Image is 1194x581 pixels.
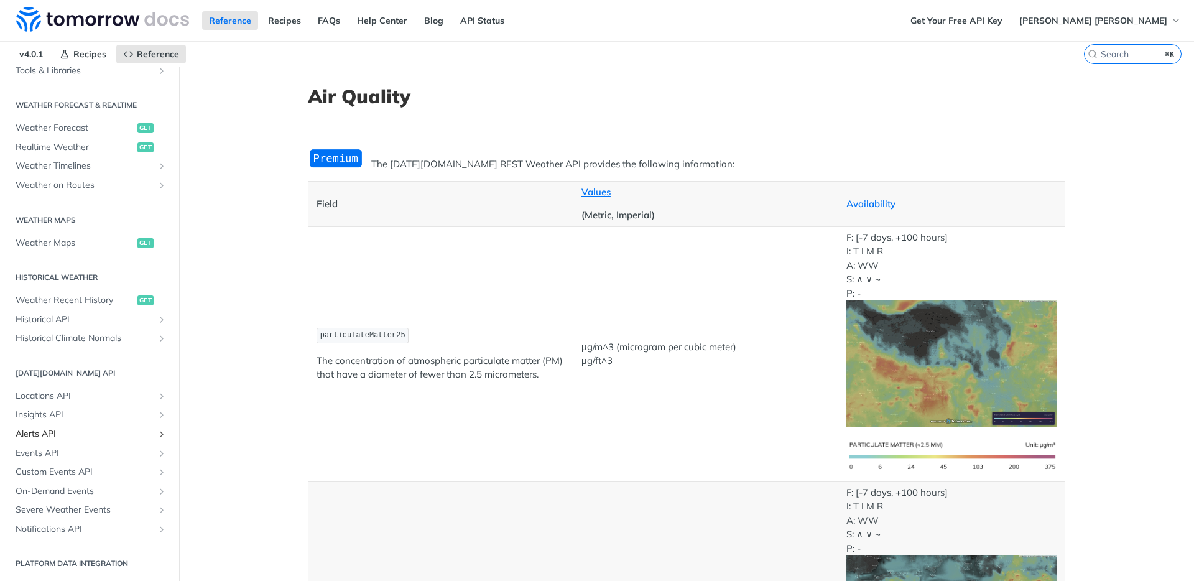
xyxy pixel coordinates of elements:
a: Historical APIShow subpages for Historical API [9,310,170,329]
h2: Weather Forecast & realtime [9,100,170,111]
a: Help Center [350,11,414,30]
span: get [137,123,154,133]
button: Show subpages for Notifications API [157,524,167,534]
a: Recipes [53,45,113,63]
a: Weather Mapsget [9,234,170,253]
span: Weather Timelines [16,160,154,172]
a: Severe Weather EventsShow subpages for Severe Weather Events [9,501,170,519]
button: Show subpages for On-Demand Events [157,486,167,496]
span: Alerts API [16,428,154,440]
a: Recipes [261,11,308,30]
button: [PERSON_NAME] [PERSON_NAME] [1012,11,1188,30]
span: Locations API [16,390,154,402]
span: Weather on Routes [16,179,154,192]
p: Field [317,197,565,211]
a: Insights APIShow subpages for Insights API [9,406,170,424]
h2: Historical Weather [9,272,170,283]
p: F: [-7 days, +100 hours] I: T I M R A: WW S: ∧ ∨ ~ P: - [846,231,1057,427]
span: Realtime Weather [16,141,134,154]
button: Show subpages for Weather Timelines [157,161,167,171]
span: Weather Forecast [16,122,134,134]
button: Show subpages for Events API [157,449,167,458]
a: Historical Climate NormalsShow subpages for Historical Climate Normals [9,329,170,348]
h1: Air Quality [308,85,1065,108]
a: Availability [846,198,895,210]
span: v4.0.1 [12,45,50,63]
a: Custom Events APIShow subpages for Custom Events API [9,463,170,481]
button: Show subpages for Custom Events API [157,467,167,477]
a: Weather TimelinesShow subpages for Weather Timelines [9,157,170,175]
img: pm25 [846,300,1057,427]
span: [PERSON_NAME] [PERSON_NAME] [1019,15,1167,26]
span: Reference [137,49,179,60]
h2: [DATE][DOMAIN_NAME] API [9,368,170,379]
a: FAQs [311,11,347,30]
a: Events APIShow subpages for Events API [9,444,170,463]
a: Tools & LibrariesShow subpages for Tools & Libraries [9,62,170,80]
a: On-Demand EventsShow subpages for On-Demand Events [9,482,170,501]
svg: Search [1088,49,1098,59]
img: pm25 [846,436,1057,478]
a: Blog [417,11,450,30]
span: Expand image [846,357,1057,369]
span: Insights API [16,409,154,421]
button: Show subpages for Historical Climate Normals [157,333,167,343]
p: (Metric, Imperial) [581,208,830,223]
button: Show subpages for Tools & Libraries [157,66,167,76]
p: The [DATE][DOMAIN_NAME] REST Weather API provides the following information: [308,157,1065,172]
a: Get Your Free API Key [904,11,1009,30]
span: Severe Weather Events [16,504,154,516]
span: Expand image [846,450,1057,462]
span: Notifications API [16,523,154,536]
a: Values [581,186,611,198]
button: Show subpages for Locations API [157,391,167,401]
a: Weather Recent Historyget [9,291,170,310]
span: get [137,142,154,152]
span: On-Demand Events [16,485,154,498]
a: Alerts APIShow subpages for Alerts API [9,425,170,444]
span: Tools & Libraries [16,65,154,77]
a: Locations APIShow subpages for Locations API [9,387,170,406]
a: Weather Forecastget [9,119,170,137]
button: Show subpages for Alerts API [157,429,167,439]
button: Show subpages for Weather on Routes [157,180,167,190]
span: get [137,238,154,248]
p: μg/m^3 (microgram per cubic meter) μg/ft^3 [581,340,830,368]
span: Weather Recent History [16,294,134,307]
span: get [137,295,154,305]
button: Show subpages for Historical API [157,315,167,325]
span: Recipes [73,49,106,60]
img: Tomorrow.io Weather API Docs [16,7,189,32]
button: Show subpages for Severe Weather Events [157,505,167,515]
kbd: ⌘K [1162,48,1178,60]
p: The concentration of atmospheric particulate matter (PM) that have a diameter of fewer than 2.5 m... [317,354,565,382]
a: Reference [202,11,258,30]
span: Custom Events API [16,466,154,478]
span: Historical API [16,314,154,326]
span: Events API [16,447,154,460]
span: Weather Maps [16,237,134,249]
button: Show subpages for Insights API [157,410,167,420]
a: Reference [116,45,186,63]
span: particulateMatter25 [320,331,405,340]
a: API Status [453,11,511,30]
h2: Platform DATA integration [9,558,170,569]
h2: Weather Maps [9,215,170,226]
a: Notifications APIShow subpages for Notifications API [9,520,170,539]
a: Realtime Weatherget [9,138,170,157]
a: Weather on RoutesShow subpages for Weather on Routes [9,176,170,195]
span: Historical Climate Normals [16,332,154,345]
